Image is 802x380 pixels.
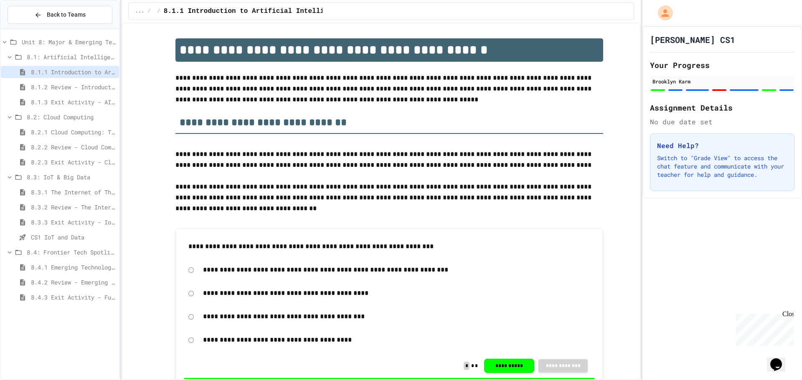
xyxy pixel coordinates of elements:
span: 8.1.3 Exit Activity - AI Detective [31,98,116,106]
span: 8.2.1 Cloud Computing: Transforming the Digital World [31,128,116,136]
span: Back to Teams [47,10,86,19]
span: 8.2: Cloud Computing [27,113,116,121]
div: No due date set [650,117,794,127]
span: 8.3: IoT & Big Data [27,173,116,181]
span: 8.1.1 Introduction to Artificial Intelligence [31,68,116,76]
div: Brooklyn Karm [652,78,792,85]
h2: Your Progress [650,59,794,71]
span: 8.4.3 Exit Activity - Future Tech Challenge [31,293,116,302]
span: 8.3.2 Review - The Internet of Things and Big Data [31,203,116,211]
span: 8.2.3 Exit Activity - Cloud Service Detective [31,158,116,166]
span: / [157,8,160,15]
span: 8.3.3 Exit Activity - IoT Data Detective Challenge [31,218,116,226]
p: Switch to "Grade View" to access the chat feature and communicate with your teacher for help and ... [657,154,787,179]
iframe: chat widget [733,310,794,346]
span: 8.1.2 Review - Introduction to Artificial Intelligence [31,83,116,91]
span: / [147,8,150,15]
button: Back to Teams [8,6,112,24]
span: CS1 IoT and Data [31,233,116,242]
span: 8.4.2 Review - Emerging Technologies: Shaping Our Digital Future [31,278,116,287]
div: Chat with us now!Close [3,3,58,53]
span: Unit 8: Major & Emerging Technologies [22,38,116,46]
h3: Need Help? [657,141,787,151]
span: 8.2.2 Review - Cloud Computing [31,143,116,151]
h1: [PERSON_NAME] CS1 [650,34,735,45]
h2: Assignment Details [650,102,794,113]
span: ... [135,8,145,15]
div: My Account [649,3,675,23]
iframe: chat widget [767,347,794,372]
span: 8.1: Artificial Intelligence Basics [27,53,116,61]
span: 8.4: Frontier Tech Spotlight [27,248,116,257]
span: 8.4.1 Emerging Technologies: Shaping Our Digital Future [31,263,116,272]
span: 8.1.1 Introduction to Artificial Intelligence [164,6,344,16]
span: 8.3.1 The Internet of Things and Big Data: Our Connected Digital World [31,188,116,196]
